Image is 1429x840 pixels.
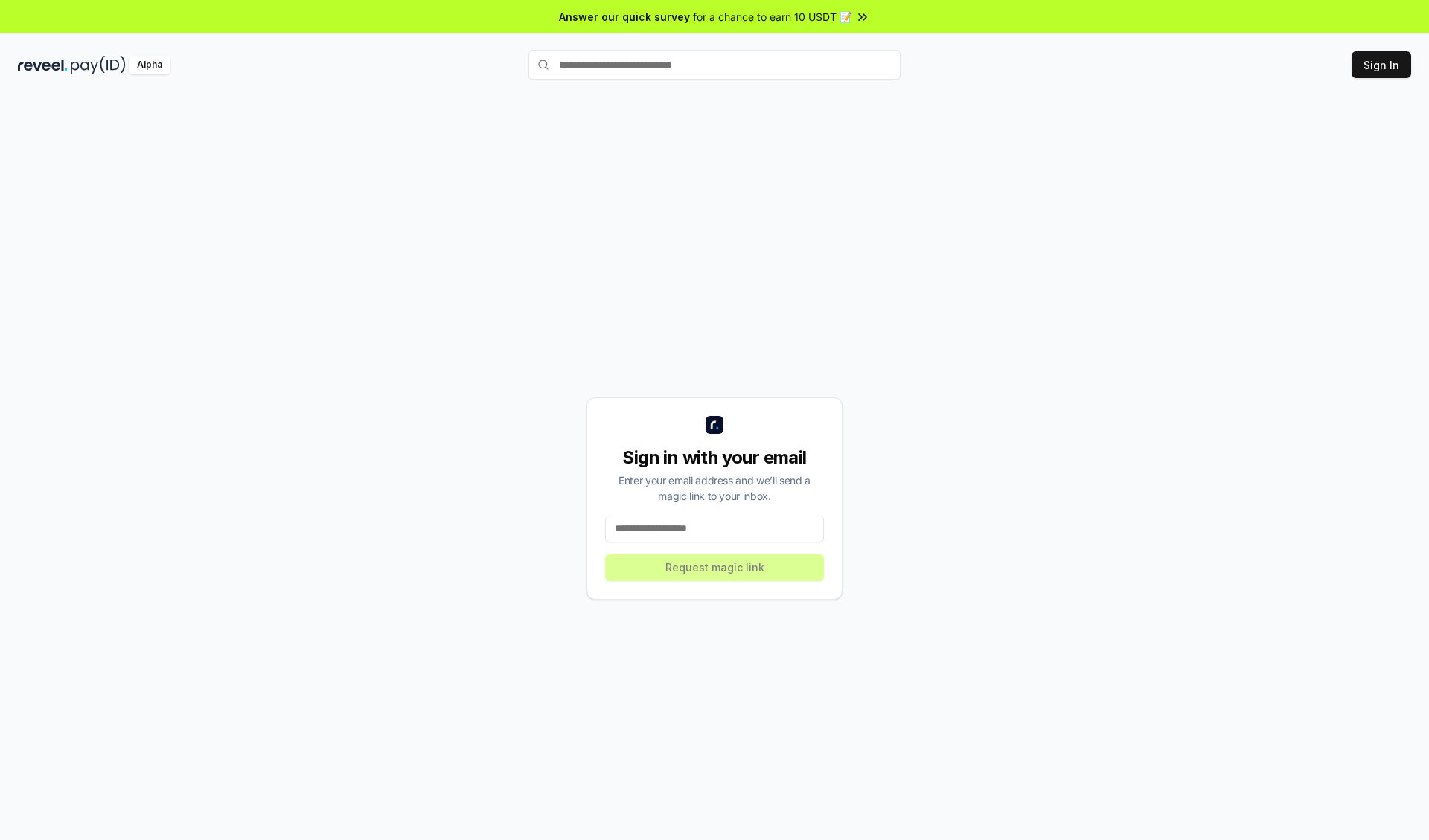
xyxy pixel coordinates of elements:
button: Sign In [1352,51,1411,78]
img: logo_small [706,416,723,434]
img: reveel_dark [18,56,68,74]
span: Answer our quick survey [559,9,690,25]
div: Alpha [129,56,170,74]
img: pay_id [71,56,126,74]
div: Sign in with your email [605,446,824,469]
span: for a chance to earn 10 USDT 📝 [693,9,852,25]
div: Enter your email address and we’ll send a magic link to your inbox. [605,472,824,504]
